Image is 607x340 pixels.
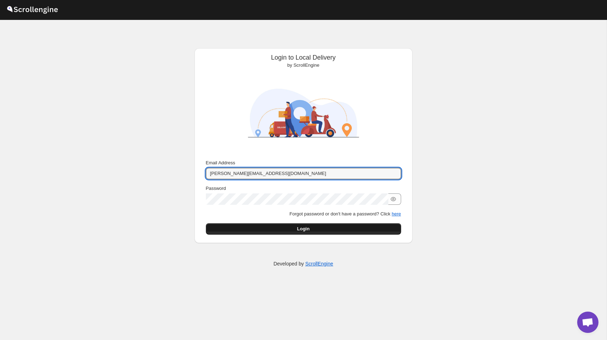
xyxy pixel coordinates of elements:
p: Developed by [273,260,333,267]
p: Forgot password or don't have a password? Click [206,210,401,218]
span: by ScrollEngine [287,62,319,68]
div: Login to Local Delivery [200,54,407,69]
a: ScrollEngine [305,261,333,267]
span: Login [297,225,310,232]
span: Password [206,186,226,191]
button: here [392,211,401,216]
div: Open chat [577,312,598,333]
span: Email Address [206,160,235,165]
img: ScrollEngine [241,72,366,154]
button: Login [206,223,401,235]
